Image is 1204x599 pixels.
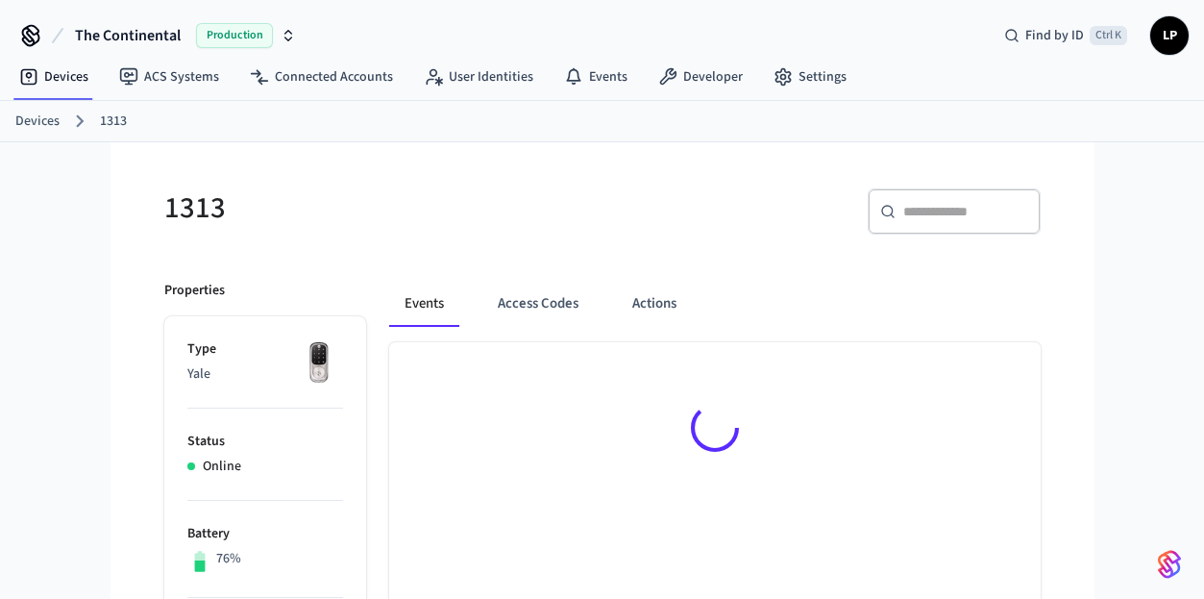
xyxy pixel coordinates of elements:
[187,364,343,385] p: Yale
[187,432,343,452] p: Status
[1158,549,1181,580] img: SeamLogoGradient.69752ec5.svg
[164,188,591,228] h5: 1313
[164,281,225,301] p: Properties
[295,339,343,387] img: Yale Assure Touchscreen Wifi Smart Lock, Satin Nickel, Front
[234,60,408,94] a: Connected Accounts
[203,457,241,477] p: Online
[1025,26,1084,45] span: Find by ID
[75,24,181,47] span: The Continental
[389,281,1041,327] div: ant example
[196,23,273,48] span: Production
[408,60,549,94] a: User Identities
[15,112,60,132] a: Devices
[1152,18,1187,53] span: LP
[617,281,692,327] button: Actions
[216,549,241,569] p: 76%
[758,60,862,94] a: Settings
[643,60,758,94] a: Developer
[187,339,343,360] p: Type
[549,60,643,94] a: Events
[1150,16,1189,55] button: LP
[104,60,234,94] a: ACS Systems
[187,524,343,544] p: Battery
[1090,26,1127,45] span: Ctrl K
[482,281,594,327] button: Access Codes
[4,60,104,94] a: Devices
[100,112,127,132] a: 1313
[389,281,459,327] button: Events
[989,18,1143,53] div: Find by IDCtrl K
